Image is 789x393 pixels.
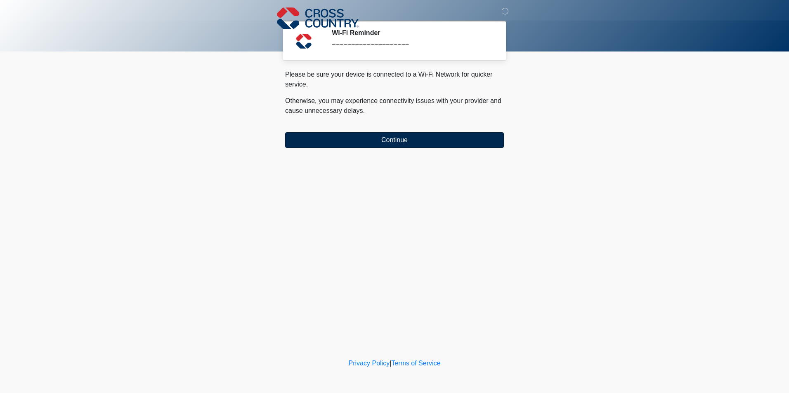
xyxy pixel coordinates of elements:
[349,360,390,367] a: Privacy Policy
[391,360,440,367] a: Terms of Service
[285,96,504,116] p: Otherwise, you may experience connectivity issues with your provider and cause unnecessary delays
[277,6,359,30] img: Cross Country Logo
[285,132,504,148] button: Continue
[285,70,504,89] p: Please be sure your device is connected to a Wi-Fi Network for quicker service.
[291,29,316,54] img: Agent Avatar
[332,40,491,50] div: ~~~~~~~~~~~~~~~~~~~~
[390,360,391,367] a: |
[363,107,365,114] span: .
